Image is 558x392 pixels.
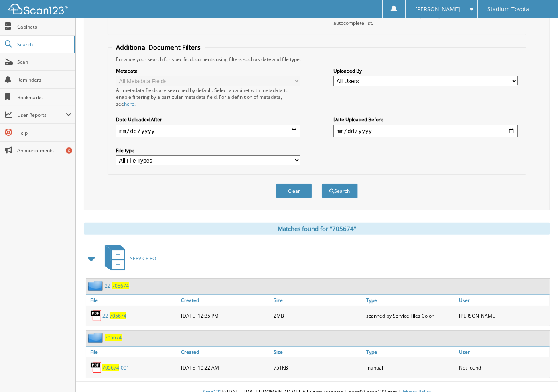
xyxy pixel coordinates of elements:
[116,116,300,123] label: Date Uploaded After
[364,359,457,376] div: manual
[90,310,102,322] img: PDF.png
[322,184,358,198] button: Search
[112,56,522,63] div: Enhance your search for specific documents using filters such as date and file type.
[112,282,129,289] span: 705674
[518,353,558,392] iframe: Chat Widget
[116,125,300,137] input: start
[272,308,364,324] div: 2MB
[102,312,126,319] a: 22-705674
[276,184,312,198] button: Clear
[105,334,122,341] a: 705674
[272,347,364,357] a: Size
[457,347,550,357] a: User
[364,347,457,357] a: Type
[88,333,105,343] img: folder2.png
[116,67,300,74] label: Metadata
[333,116,518,123] label: Date Uploaded Before
[179,347,272,357] a: Created
[116,87,300,107] div: All metadata fields are searched by default. Select a cabinet with metadata to enable filtering b...
[66,147,72,154] div: 6
[333,125,518,137] input: end
[100,243,156,274] a: SERVICE RO
[17,112,66,118] span: User Reports
[17,23,71,30] span: Cabinets
[130,255,156,262] span: SERVICE RO
[17,59,71,65] span: Scan
[17,147,71,154] span: Announcements
[457,308,550,324] div: [PERSON_NAME]
[102,364,119,371] span: 705674
[364,308,457,324] div: scanned by Service Files Color
[415,7,460,12] span: [PERSON_NAME]
[333,67,518,74] label: Uploaded By
[17,41,70,48] span: Search
[457,359,550,376] div: Not found
[179,308,272,324] div: [DATE] 12:35 PM
[116,147,300,154] label: File type
[179,359,272,376] div: [DATE] 10:22 AM
[179,295,272,306] a: Created
[86,347,179,357] a: File
[17,129,71,136] span: Help
[84,223,550,235] div: Matches found for "705674"
[112,43,205,52] legend: Additional Document Filters
[272,295,364,306] a: Size
[364,295,457,306] a: Type
[17,94,71,101] span: Bookmarks
[102,364,129,371] a: 705674-001
[124,100,134,107] a: here
[487,7,529,12] span: Stadium Toyota
[8,4,68,14] img: scan123-logo-white.svg
[90,361,102,374] img: PDF.png
[17,76,71,83] span: Reminders
[457,295,550,306] a: User
[105,282,129,289] a: 22-705674
[110,312,126,319] span: 705674
[88,281,105,291] img: folder2.png
[86,295,179,306] a: File
[272,359,364,376] div: 751KB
